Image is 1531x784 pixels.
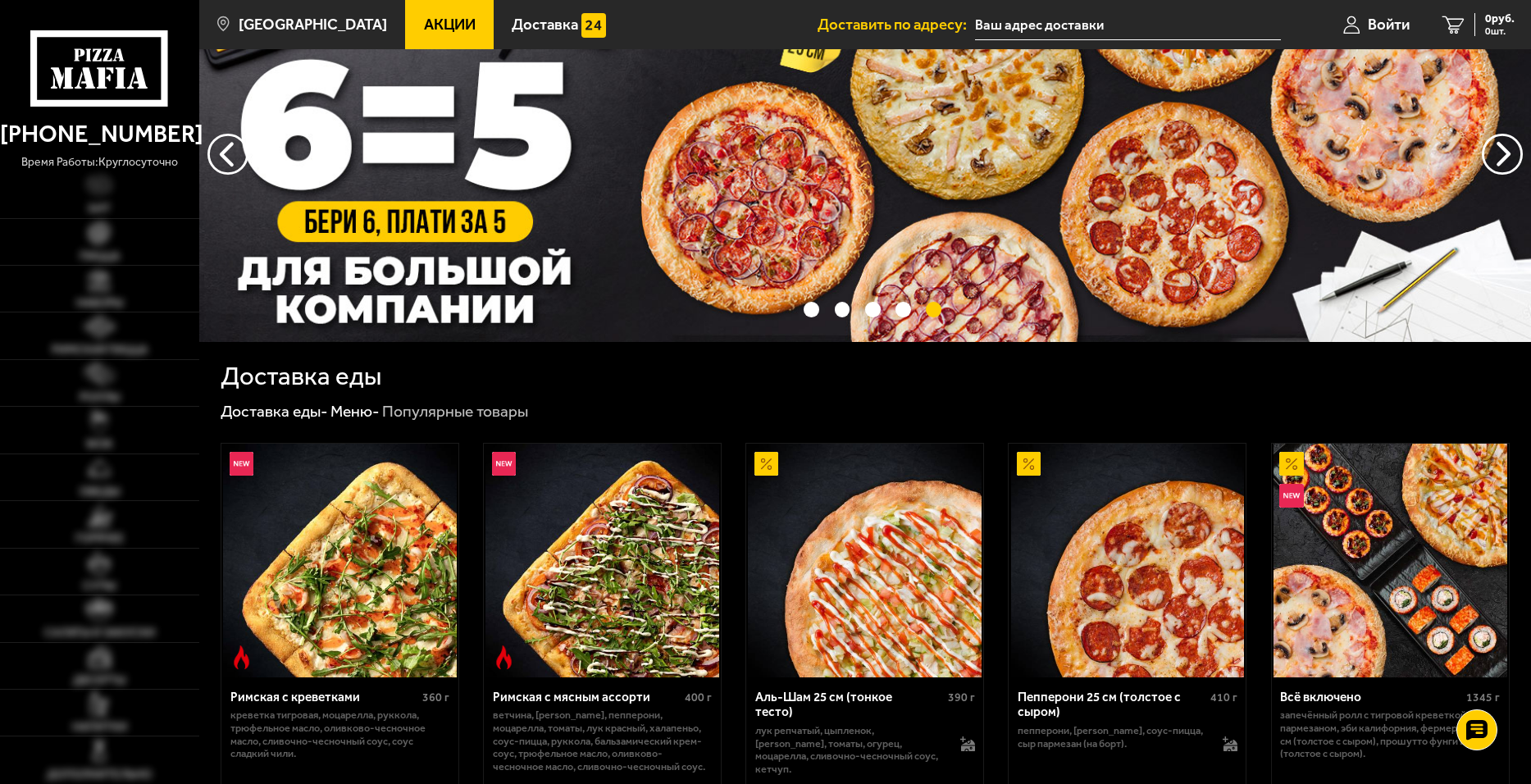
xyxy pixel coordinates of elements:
img: Акционный [1279,452,1303,476]
p: лук репчатый, цыпленок, [PERSON_NAME], томаты, огурец, моцарелла, сливочно-чесночный соус, кетчуп. [755,724,944,775]
span: WOK [86,439,113,450]
img: Римская с мясным ассорти [485,444,719,677]
a: НовинкаОстрое блюдоРимская с мясным ассорти [484,444,721,677]
span: 390 г [948,691,975,704]
span: Дополнительно [47,769,152,781]
button: точки переключения [926,302,941,317]
p: пепперони, [PERSON_NAME], соус-пицца, сыр пармезан (на борт). [1018,724,1206,750]
img: Акционный [1017,452,1041,476]
a: АкционныйАль-Шам 25 см (тонкое тесто) [746,444,983,677]
span: Горячее [75,533,124,545]
img: Пепперони 25 см (толстое с сыром) [1011,444,1245,677]
button: следующий [207,134,248,175]
span: Супы [83,581,116,592]
p: ветчина, [PERSON_NAME], пепперони, моцарелла, томаты, лук красный, халапеньо, соус-пицца, руккола... [493,709,713,773]
a: АкционныйНовинкаВсё включено [1272,444,1509,677]
img: Аль-Шам 25 см (тонкое тесто) [748,444,982,677]
img: Острое блюдо [492,645,516,669]
span: Роллы [80,392,120,403]
button: точки переключения [804,302,819,317]
img: Острое блюдо [230,645,253,669]
span: Десерты [73,675,125,686]
img: 15daf4d41897b9f0e9f617042186c801.svg [581,13,605,37]
span: Обеды [80,486,120,498]
a: АкционныйПепперони 25 см (толстое с сыром) [1009,444,1246,677]
img: Акционный [754,452,778,476]
a: НовинкаОстрое блюдоРимская с креветками [221,444,458,677]
div: Римская с мясным ассорти [493,690,681,705]
h1: Доставка еды [221,363,381,389]
span: 0 руб. [1485,13,1515,25]
button: точки переключения [835,302,850,317]
p: креветка тигровая, моцарелла, руккола, трюфельное масло, оливково-чесночное масло, сливочно-чесно... [230,709,450,759]
img: Римская с креветками [223,444,457,677]
span: 410 г [1210,691,1237,704]
span: Доставка [512,17,578,33]
a: Доставка еды- [221,402,328,421]
span: 400 г [685,691,712,704]
span: 360 г [422,691,449,704]
div: Аль-Шам 25 см (тонкое тесто) [755,690,944,720]
span: Наборы [76,298,123,309]
a: Меню- [330,402,380,421]
img: Новинка [230,452,253,476]
img: Новинка [492,452,516,476]
span: Салаты и закуски [44,627,155,639]
div: Пепперони 25 см (толстое с сыром) [1018,690,1206,720]
img: Новинка [1279,484,1303,508]
span: Римская пицца [52,344,148,356]
span: 1345 г [1466,691,1500,704]
p: Запечённый ролл с тигровой креветкой и пармезаном, Эби Калифорния, Фермерская 25 см (толстое с сы... [1280,709,1500,759]
div: Римская с креветками [230,690,419,705]
span: Акции [424,17,476,33]
input: Ваш адрес доставки [975,10,1281,40]
span: Доставить по адресу: [818,17,975,33]
span: Войти [1368,17,1410,33]
button: точки переключения [865,302,881,317]
span: [GEOGRAPHIC_DATA] [239,17,387,33]
span: Пицца [80,251,120,262]
button: предыдущий [1482,134,1523,175]
span: Напитки [72,722,127,733]
button: точки переключения [895,302,911,317]
img: Всё включено [1274,444,1507,677]
span: 0 шт. [1485,26,1515,36]
div: Популярные товары [382,401,528,422]
span: Хит [88,203,111,215]
div: Всё включено [1280,690,1462,705]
